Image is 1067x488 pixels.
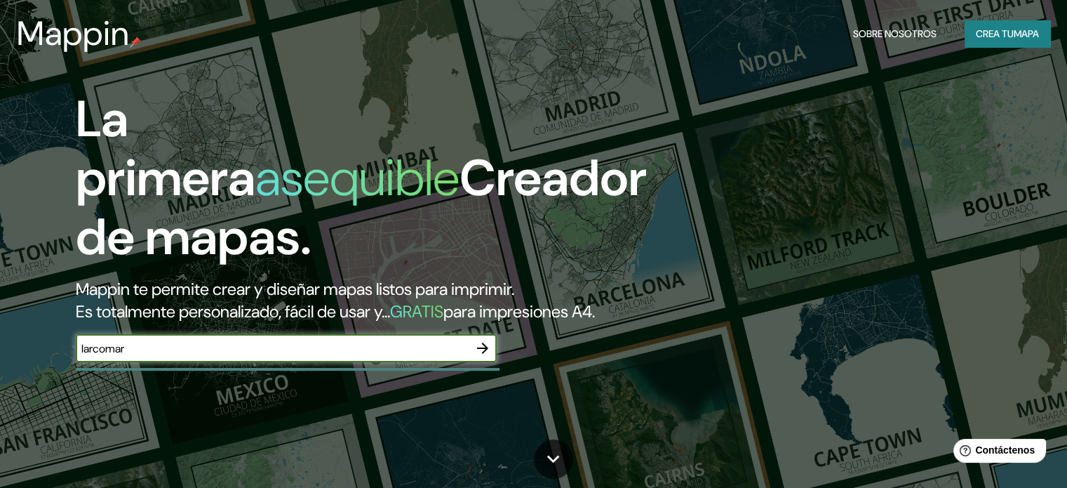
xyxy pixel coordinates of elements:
[76,278,514,300] font: Mappin te permite crear y diseñar mapas listos para imprimir.
[255,145,459,211] font: asequible
[76,301,390,322] font: Es totalmente personalizado, fácil de usar y...
[976,27,1014,40] font: Crea tu
[76,341,469,357] input: Elige tu lugar favorito
[390,301,443,322] font: GRATIS
[847,20,942,47] button: Sobre nosotros
[942,433,1052,473] iframe: Lanzador de widgets de ayuda
[76,86,255,211] font: La primera
[76,145,647,270] font: Creador de mapas.
[17,11,130,55] font: Mappin
[130,37,141,48] img: pin de mapeo
[965,20,1050,47] button: Crea tumapa
[1014,27,1039,40] font: mapa
[443,301,595,322] font: para impresiones A4.
[853,27,937,40] font: Sobre nosotros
